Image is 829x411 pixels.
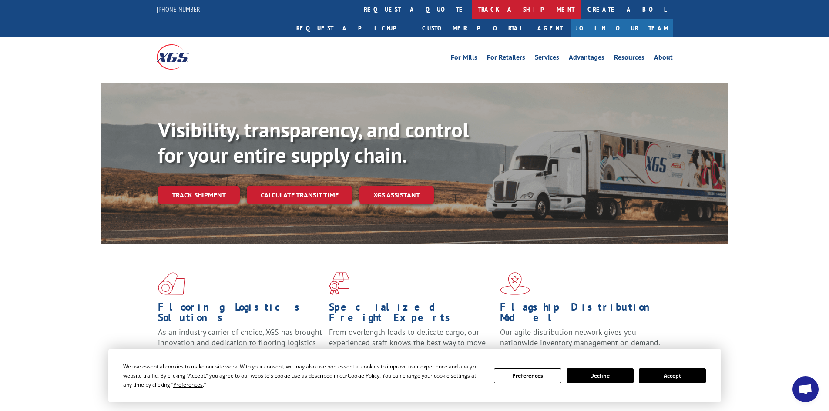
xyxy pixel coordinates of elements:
[348,372,379,379] span: Cookie Policy
[158,302,322,327] h1: Flooring Logistics Solutions
[247,186,352,204] a: Calculate transit time
[329,272,349,295] img: xgs-icon-focused-on-flooring-red
[158,272,185,295] img: xgs-icon-total-supply-chain-intelligence-red
[359,186,434,204] a: XGS ASSISTANT
[451,54,477,63] a: For Mills
[173,381,203,388] span: Preferences
[487,54,525,63] a: For Retailers
[569,54,604,63] a: Advantages
[494,368,561,383] button: Preferences
[329,302,493,327] h1: Specialized Freight Experts
[329,327,493,366] p: From overlength loads to delicate cargo, our experienced staff knows the best way to move your fr...
[535,54,559,63] a: Services
[157,5,202,13] a: [PHONE_NUMBER]
[500,302,665,327] h1: Flagship Distribution Model
[158,116,469,168] b: Visibility, transparency, and control for your entire supply chain.
[500,327,660,348] span: Our agile distribution network gives you nationwide inventory management on demand.
[108,349,721,402] div: Cookie Consent Prompt
[416,19,529,37] a: Customer Portal
[792,376,819,402] div: Open chat
[614,54,644,63] a: Resources
[639,368,706,383] button: Accept
[529,19,571,37] a: Agent
[567,368,634,383] button: Decline
[571,19,673,37] a: Join Our Team
[123,362,483,389] div: We use essential cookies to make our site work. With your consent, we may also use non-essential ...
[290,19,416,37] a: Request a pickup
[158,327,322,358] span: As an industry carrier of choice, XGS has brought innovation and dedication to flooring logistics...
[500,272,530,295] img: xgs-icon-flagship-distribution-model-red
[654,54,673,63] a: About
[158,186,240,204] a: Track shipment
